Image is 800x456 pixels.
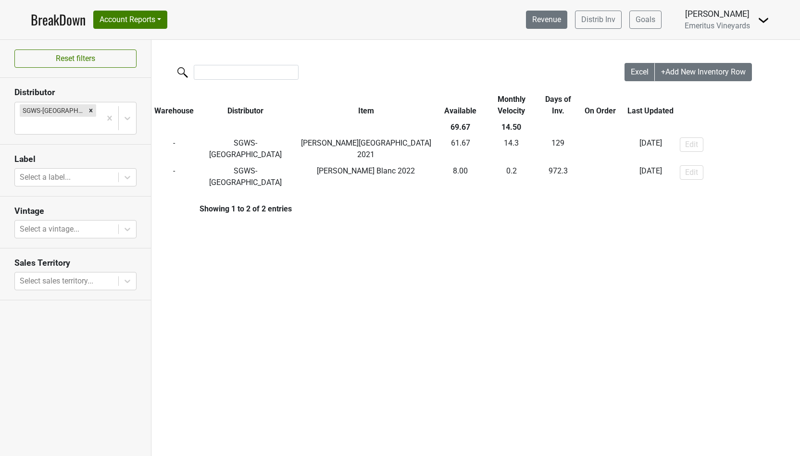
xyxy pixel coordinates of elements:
[624,136,677,163] td: [DATE]
[93,11,167,29] button: Account Reports
[31,10,86,30] a: BreakDown
[625,63,655,81] button: Excel
[151,91,197,119] th: Warehouse: activate to sort column ascending
[437,119,484,136] th: 69.67
[577,136,624,163] td: -
[655,63,752,81] button: +Add New Inventory Row
[151,204,292,213] div: Showing 1 to 2 of 2 entries
[151,163,197,191] td: -
[295,91,437,119] th: Item: activate to sort column ascending
[577,163,624,191] td: -
[14,49,137,68] button: Reset filters
[317,166,415,175] span: [PERSON_NAME] Blanc 2022
[685,21,750,30] span: Emeritus Vineyards
[680,165,703,180] button: Edit
[577,91,624,119] th: On Order: activate to sort column ascending
[680,137,703,152] button: Edit
[197,136,295,163] td: SGWS-[GEOGRAPHIC_DATA]
[301,138,431,159] span: [PERSON_NAME][GEOGRAPHIC_DATA] 2021
[437,163,484,191] td: 8.00
[685,8,750,20] div: [PERSON_NAME]
[484,136,539,163] td: 14.3
[539,136,577,163] td: 129
[624,163,677,191] td: [DATE]
[437,136,484,163] td: 61.67
[14,154,137,164] h3: Label
[575,11,622,29] a: Distrib Inv
[526,11,567,29] a: Revenue
[484,91,539,119] th: Monthly Velocity: activate to sort column ascending
[197,163,295,191] td: SGWS-[GEOGRAPHIC_DATA]
[14,258,137,268] h3: Sales Territory
[14,87,137,98] h3: Distributor
[437,91,484,119] th: Available: activate to sort column ascending
[484,163,539,191] td: 0.2
[20,104,86,117] div: SGWS-[GEOGRAPHIC_DATA]
[539,91,577,119] th: Days of Inv.: activate to sort column ascending
[197,91,295,119] th: Distributor: activate to sort column ascending
[14,206,137,216] h3: Vintage
[484,119,539,136] th: 14.50
[151,136,197,163] td: -
[629,11,662,29] a: Goals
[758,14,769,26] img: Dropdown Menu
[86,104,96,117] div: Remove SGWS-FL
[661,67,746,76] span: +Add New Inventory Row
[624,91,677,119] th: Last Updated: activate to sort column ascending
[539,163,577,191] td: 972.3
[631,67,649,76] span: Excel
